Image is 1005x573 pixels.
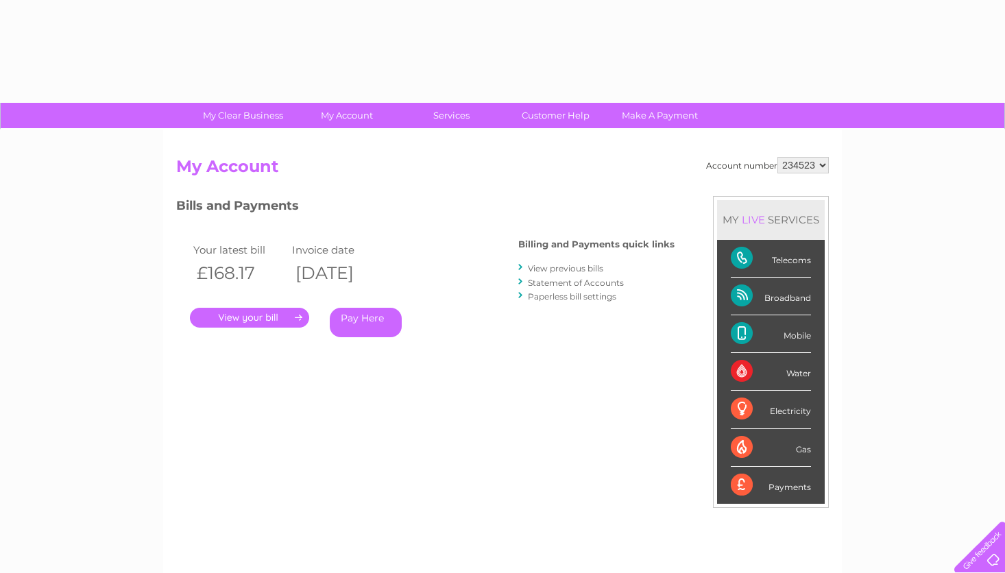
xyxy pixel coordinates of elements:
a: . [190,308,309,328]
div: MY SERVICES [717,200,825,239]
td: Invoice date [289,241,387,259]
div: Payments [731,467,811,504]
div: Account number [706,157,829,173]
a: Pay Here [330,308,402,337]
a: Make A Payment [603,103,716,128]
div: LIVE [739,213,768,226]
div: Water [731,353,811,391]
h2: My Account [176,157,829,183]
h4: Billing and Payments quick links [518,239,675,249]
a: My Account [291,103,404,128]
a: Services [395,103,508,128]
a: My Clear Business [186,103,300,128]
div: Mobile [731,315,811,353]
th: £168.17 [190,259,289,287]
h3: Bills and Payments [176,196,675,220]
div: Broadband [731,278,811,315]
div: Gas [731,429,811,467]
a: View previous bills [528,263,603,273]
div: Electricity [731,391,811,428]
a: Statement of Accounts [528,278,624,288]
td: Your latest bill [190,241,289,259]
a: Customer Help [499,103,612,128]
a: Paperless bill settings [528,291,616,302]
th: [DATE] [289,259,387,287]
div: Telecoms [731,240,811,278]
